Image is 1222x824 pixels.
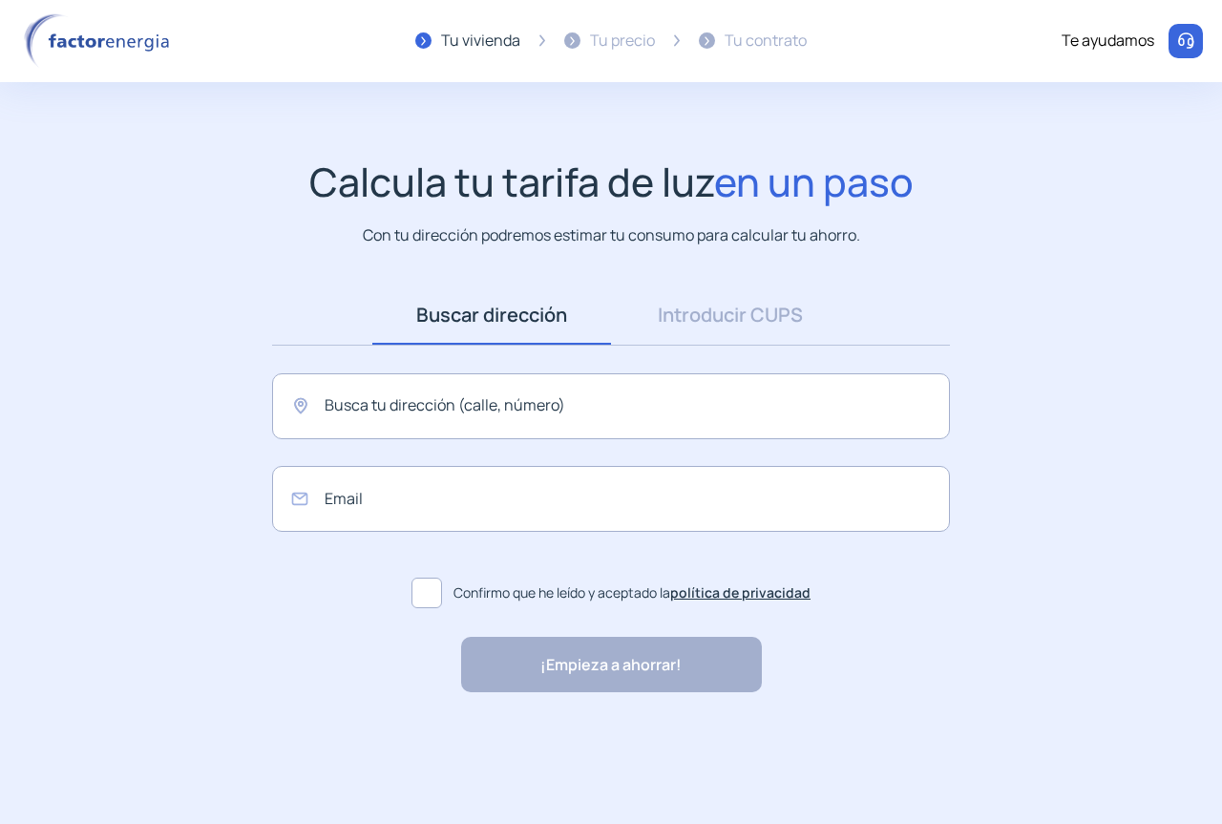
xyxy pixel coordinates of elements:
span: en un paso [714,155,914,208]
img: llamar [1176,32,1195,51]
a: Introducir CUPS [611,285,850,345]
h1: Calcula tu tarifa de luz [309,158,914,205]
div: Te ayudamos [1062,29,1154,53]
div: Tu precio [590,29,655,53]
a: política de privacidad [670,583,811,602]
p: Con tu dirección podremos estimar tu consumo para calcular tu ahorro. [363,223,860,247]
div: Tu contrato [725,29,807,53]
a: Buscar dirección [372,285,611,345]
span: Confirmo que he leído y aceptado la [453,582,811,603]
img: logo factor [19,13,181,69]
div: Tu vivienda [441,29,520,53]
